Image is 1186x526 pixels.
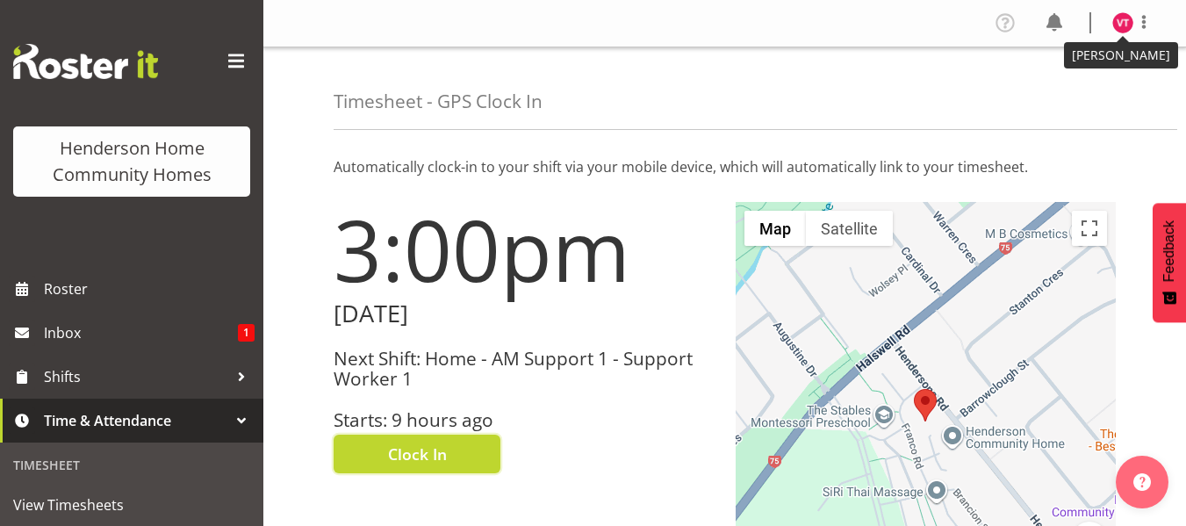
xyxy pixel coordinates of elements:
button: Show satellite imagery [806,211,893,246]
span: Clock In [388,443,447,465]
button: Clock In [334,435,500,473]
h3: Next Shift: Home - AM Support 1 - Support Worker 1 [334,349,715,390]
span: Roster [44,276,255,302]
h1: 3:00pm [334,202,715,297]
span: Shifts [44,364,228,390]
p: Automatically clock-in to your shift via your mobile device, which will automatically link to you... [334,156,1116,177]
span: View Timesheets [13,492,250,518]
img: help-xxl-2.png [1133,473,1151,491]
div: Timesheet [4,447,259,483]
button: Feedback - Show survey [1153,203,1186,322]
span: Time & Attendance [44,407,228,434]
div: Henderson Home Community Homes [31,135,233,188]
span: 1 [238,324,255,342]
h3: Starts: 9 hours ago [334,410,715,430]
h4: Timesheet - GPS Clock In [334,91,543,112]
img: Rosterit website logo [13,44,158,79]
span: Feedback [1161,220,1177,282]
button: Show street map [744,211,806,246]
img: vanessa-thornley8527.jpg [1112,12,1133,33]
span: Inbox [44,320,238,346]
button: Toggle fullscreen view [1072,211,1107,246]
h2: [DATE] [334,300,715,328]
